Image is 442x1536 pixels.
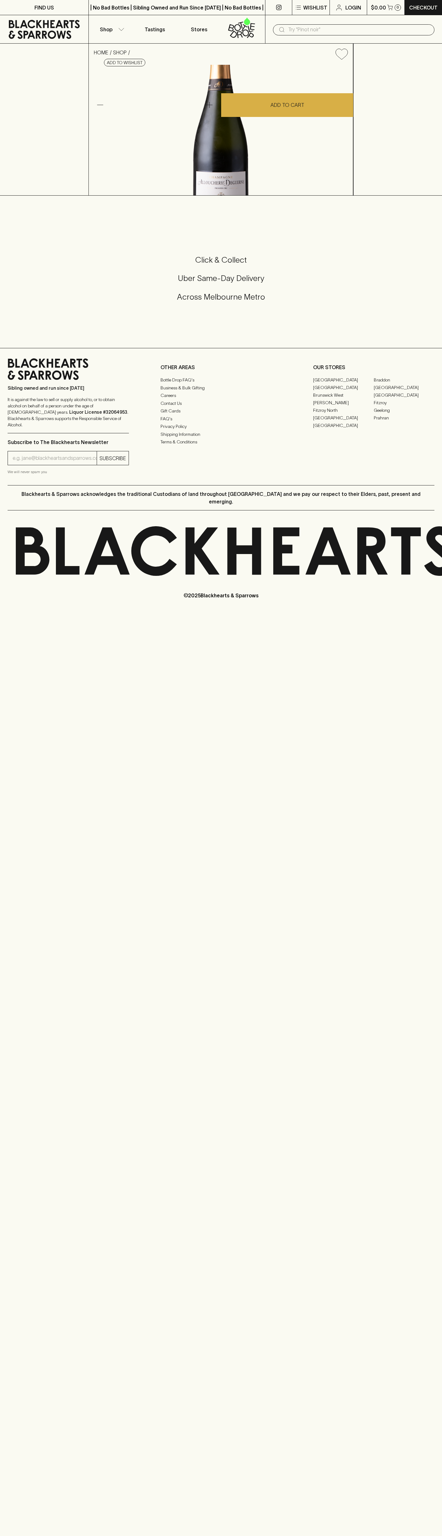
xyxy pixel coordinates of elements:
[371,4,386,11] p: $0.00
[97,451,129,465] button: SUBSCRIBE
[160,384,282,392] a: Business & Bulk Gifting
[409,4,438,11] p: Checkout
[374,376,434,384] a: Braddon
[303,4,327,11] p: Wishlist
[177,15,221,43] a: Stores
[8,229,434,335] div: Call to action block
[160,392,282,399] a: Careers
[333,46,350,62] button: Add to wishlist
[270,101,304,109] p: ADD TO CART
[345,4,361,11] p: Login
[313,422,374,429] a: [GEOGRAPHIC_DATA]
[160,399,282,407] a: Contact Us
[313,399,374,406] a: [PERSON_NAME]
[89,15,133,43] button: Shop
[69,410,127,415] strong: Liquor License #32064953
[374,384,434,391] a: [GEOGRAPHIC_DATA]
[104,59,145,66] button: Add to wishlist
[313,376,374,384] a: [GEOGRAPHIC_DATA]
[160,415,282,423] a: FAQ's
[313,363,434,371] p: OUR STORES
[89,65,353,195] img: 40619.png
[221,93,353,117] button: ADD TO CART
[8,396,129,428] p: It is against the law to sell or supply alcohol to, or to obtain alcohol on behalf of a person un...
[12,490,430,505] p: Blackhearts & Sparrows acknowledges the traditional Custodians of land throughout [GEOGRAPHIC_DAT...
[8,385,129,391] p: Sibling owned and run since [DATE]
[374,399,434,406] a: Fitzroy
[100,26,112,33] p: Shop
[100,454,126,462] p: SUBSCRIBE
[133,15,177,43] a: Tastings
[160,430,282,438] a: Shipping Information
[94,50,108,55] a: HOME
[8,255,434,265] h5: Click & Collect
[313,414,374,422] a: [GEOGRAPHIC_DATA]
[374,391,434,399] a: [GEOGRAPHIC_DATA]
[160,376,282,384] a: Bottle Drop FAQ's
[288,25,429,35] input: Try "Pinot noir"
[313,406,374,414] a: Fitzroy North
[313,384,374,391] a: [GEOGRAPHIC_DATA]
[160,438,282,446] a: Terms & Conditions
[397,6,399,9] p: 0
[145,26,165,33] p: Tastings
[113,50,127,55] a: SHOP
[160,423,282,430] a: Privacy Policy
[374,406,434,414] a: Geelong
[191,26,207,33] p: Stores
[13,453,97,463] input: e.g. jane@blackheartsandsparrows.com.au
[8,438,129,446] p: Subscribe to The Blackhearts Newsletter
[8,273,434,283] h5: Uber Same-Day Delivery
[8,469,129,475] p: We will never spam you
[160,363,282,371] p: OTHER AREAS
[160,407,282,415] a: Gift Cards
[374,414,434,422] a: Prahran
[313,391,374,399] a: Brunswick West
[8,292,434,302] h5: Across Melbourne Metro
[34,4,54,11] p: FIND US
